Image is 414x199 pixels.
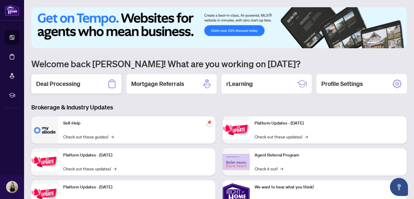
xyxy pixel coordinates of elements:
[255,120,402,127] p: Platform Updates - [DATE]
[226,80,253,88] h2: rLearning
[255,133,308,140] a: Check out these updates!→
[113,165,116,172] span: →
[321,80,363,88] h2: Profile Settings
[63,133,114,140] a: Check out these guides!→
[223,154,250,170] img: Agent Referral Program
[367,42,377,45] button: 1
[255,152,402,159] p: Agent Referral Program
[305,133,308,140] span: →
[31,103,407,112] h3: Brokerage & Industry Updates
[63,152,211,159] p: Platform Updates - [DATE]
[394,42,396,45] button: 5
[255,184,402,191] p: We want to hear what you think!
[389,42,391,45] button: 4
[31,116,58,144] img: Self-Help
[379,42,382,45] button: 2
[5,5,19,16] img: logo
[63,165,116,172] a: Check out these updates!→
[131,80,184,88] h2: Mortgage Referrals
[6,181,18,193] img: Profile Icon
[63,184,211,191] p: Platform Updates - [DATE]
[390,178,408,196] button: Open asap
[280,165,283,172] span: →
[31,7,407,48] img: Slide 0
[31,58,407,69] h1: Welcome back [PERSON_NAME]! What are you working on [DATE]?
[384,42,386,45] button: 3
[398,42,401,45] button: 6
[223,120,250,139] img: Platform Updates - June 23, 2025
[63,120,211,127] p: Self-Help
[255,165,283,172] a: Check it out!→
[111,133,114,140] span: →
[206,119,213,126] span: pushpin
[31,152,58,171] img: Platform Updates - September 16, 2025
[36,80,80,88] h2: Deal Processing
